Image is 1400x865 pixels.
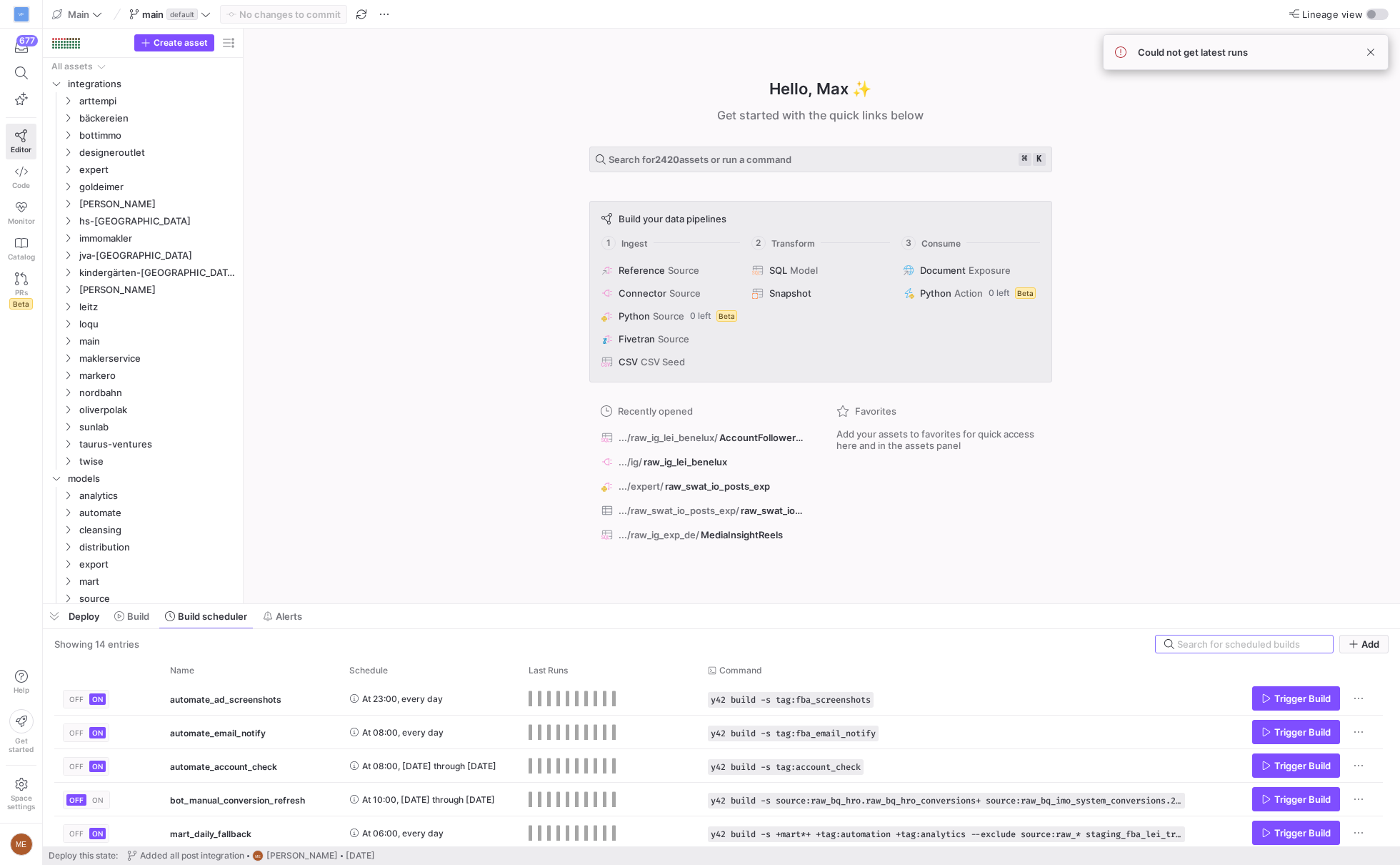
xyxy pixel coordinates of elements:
[346,851,375,861] span: [DATE]
[49,350,237,367] div: Press SPACE to select this row.
[49,5,106,24] button: Main
[1274,794,1331,805] span: Trigger Build
[6,159,36,195] a: Code
[362,816,444,850] span: At 06:00, every day
[920,265,966,276] span: Document
[619,505,739,516] span: .../raw_swat_io_posts_exp/
[49,538,237,555] div: Press SPACE to select this row.
[79,110,235,127] span: bäckereien
[619,310,650,322] span: Python
[618,405,693,417] span: Recently opened
[599,262,741,279] button: ReferenceSource
[6,771,36,817] a: Spacesettings
[719,666,762,676] span: Command
[54,638,139,650] div: Showing 14 entries
[1252,686,1340,711] button: Trigger Build
[49,384,237,401] div: Press SPACE to select this row.
[719,432,804,443] span: AccountFollowerInsights
[598,501,808,520] button: .../raw_swat_io_posts_exp/raw_swat_io_posts_exp
[7,794,35,811] span: Space settings
[124,846,379,865] button: Added all post integrationME[PERSON_NAME][DATE]
[1361,638,1379,650] span: Add
[79,127,235,144] span: bottimmo
[79,265,235,281] span: kindergärten-[GEOGRAPHIC_DATA]
[6,195,36,231] a: Monitor
[79,213,235,229] span: hs-[GEOGRAPHIC_DATA]
[49,555,237,573] div: Press SPACE to select this row.
[589,107,1052,124] div: Get started with the quick links below
[49,401,237,418] div: Press SPACE to select this row.
[256,604,309,628] button: Alerts
[49,247,237,264] div: Press SPACE to select this row.
[362,749,496,783] span: At 08:00, [DATE] through [DATE]
[79,93,235,109] span: arttempi
[49,298,237,315] div: Press SPACE to select this row.
[16,35,38,46] div: 677
[6,34,36,60] button: 677
[49,58,237,75] div: Press SPACE to select this row.
[69,611,99,622] span: Deploy
[126,5,214,24] button: maindefault
[49,178,237,195] div: Press SPACE to select this row.
[49,590,237,607] div: Press SPACE to select this row.
[598,428,808,447] button: .../raw_ig_lei_benelux/AccountFollowerInsights
[1302,9,1363,20] span: Lineage view
[619,356,638,367] span: CSV
[653,310,684,322] span: Source
[12,686,30,694] span: Help
[69,762,84,771] span: OFF
[54,816,1383,850] div: Press SPACE to select this row.
[69,695,84,703] span: OFF
[716,310,737,322] span: Beta
[69,829,84,838] span: OFF
[49,109,237,127] div: Press SPACE to select this row.
[49,92,237,109] div: Press SPACE to select this row.
[68,76,235,92] span: integrations
[79,196,235,212] span: [PERSON_NAME]
[69,796,84,804] span: OFF
[68,470,235,487] span: models
[711,762,861,772] span: y42 build -s tag:account_check
[6,829,36,859] button: ME
[49,851,118,861] span: Deploy this state:
[92,796,104,804] span: ON
[49,573,237,590] div: Press SPACE to select this row.
[6,267,36,315] a: PRsBeta
[769,77,871,101] h1: Hello, Max ✨
[362,783,495,816] span: At 10:00, [DATE] through [DATE]
[1274,726,1331,738] span: Trigger Build
[79,488,235,504] span: analytics
[170,784,305,817] span: bot_manual_conversion_refresh
[49,212,237,229] div: Press SPACE to select this row.
[49,127,237,144] div: Press SPACE to select this row.
[92,728,103,737] span: ON
[54,749,1383,783] div: Press SPACE to select this row.
[49,470,237,487] div: Press SPACE to select this row.
[79,522,235,538] span: cleansing
[49,229,237,247] div: Press SPACE to select this row.
[49,161,237,178] div: Press SPACE to select this row.
[1274,827,1331,839] span: Trigger Build
[79,436,235,453] span: taurus-ventures
[6,2,36,26] a: VF
[79,573,235,590] span: mart
[11,145,31,154] span: Editor
[599,330,741,347] button: FivetranSource
[658,333,689,345] span: Source
[92,762,103,771] span: ON
[1339,635,1389,653] button: Add
[166,9,198,20] span: default
[619,213,726,224] span: Build your data pipelines
[609,154,791,165] span: Search for assets or run a command
[8,217,35,225] span: Monitor
[154,38,208,48] span: Create asset
[79,247,235,264] span: jva-[GEOGRAPHIC_DATA]
[54,783,1383,816] div: Press SPACE to select this row.
[349,666,388,676] span: Schedule
[9,298,33,310] span: Beta
[619,456,642,468] span: .../ig/
[641,356,685,367] span: CSV Seed
[51,61,93,71] div: All assets
[1252,821,1340,845] button: Trigger Build
[669,287,701,299] span: Source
